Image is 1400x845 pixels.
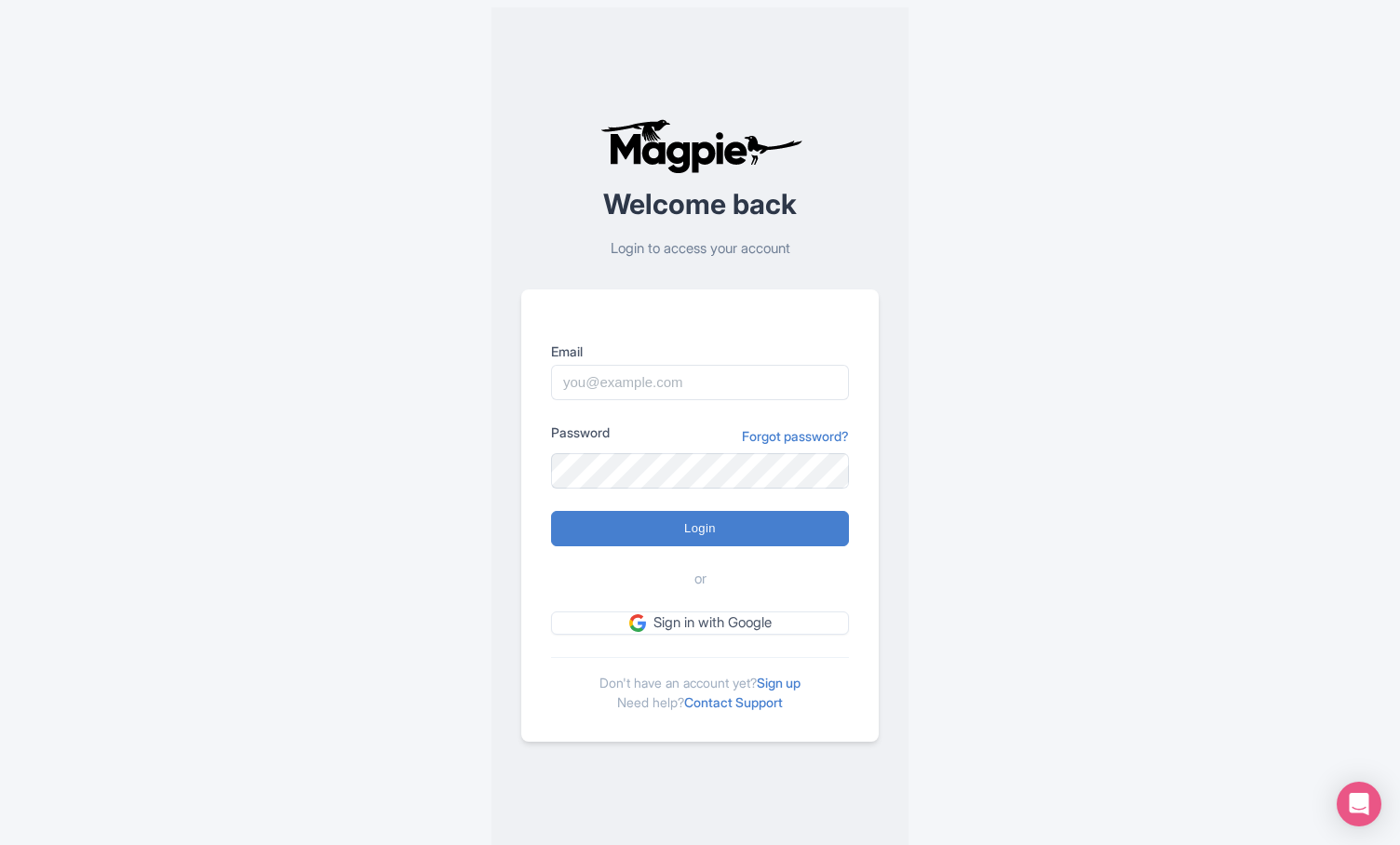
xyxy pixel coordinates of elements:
input: Login [551,511,849,546]
p: Login to access your account [521,238,879,260]
a: Forgot password? [742,426,849,446]
div: Open Intercom Messenger [1337,782,1381,826]
img: google.svg [629,614,646,631]
label: Email [551,342,849,361]
a: Sign in with Google [551,611,849,635]
label: Password [551,422,610,442]
span: or [694,569,707,590]
input: you@example.com [551,365,849,400]
h2: Welcome back [521,189,879,220]
a: Sign up [757,675,801,691]
div: Don't have an account yet? Need help? [551,657,849,712]
img: logo-ab69f6fb50320c5b225c76a69d11143b.png [596,118,805,174]
a: Contact Support [684,694,783,710]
